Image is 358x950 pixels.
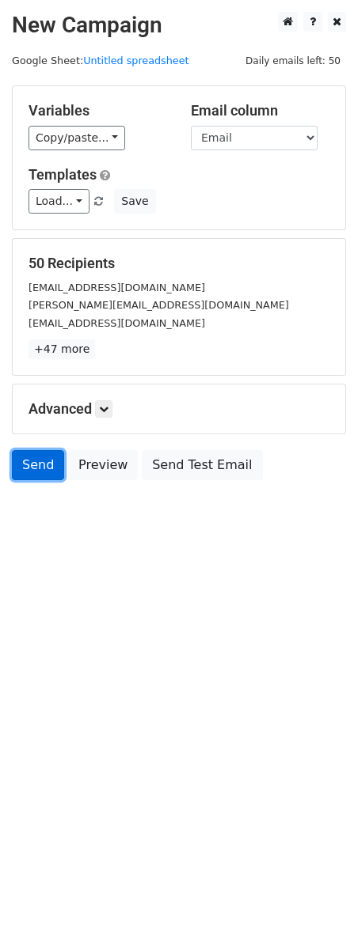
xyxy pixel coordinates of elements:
h5: 50 Recipients [29,255,329,272]
a: Send Test Email [142,450,262,480]
iframe: Chat Widget [279,874,358,950]
a: Daily emails left: 50 [240,55,346,66]
h5: Advanced [29,400,329,418]
h5: Email column [191,102,329,119]
a: Untitled spreadsheet [83,55,189,66]
a: Load... [29,189,89,214]
span: Daily emails left: 50 [240,52,346,70]
h2: New Campaign [12,12,346,39]
a: +47 more [29,339,95,359]
small: [PERSON_NAME][EMAIL_ADDRESS][DOMAIN_NAME] [29,299,289,311]
small: [EMAIL_ADDRESS][DOMAIN_NAME] [29,317,205,329]
small: [EMAIL_ADDRESS][DOMAIN_NAME] [29,282,205,293]
small: Google Sheet: [12,55,189,66]
a: Preview [68,450,138,480]
button: Save [114,189,155,214]
a: Send [12,450,64,480]
h5: Variables [29,102,167,119]
a: Templates [29,166,97,183]
a: Copy/paste... [29,126,125,150]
